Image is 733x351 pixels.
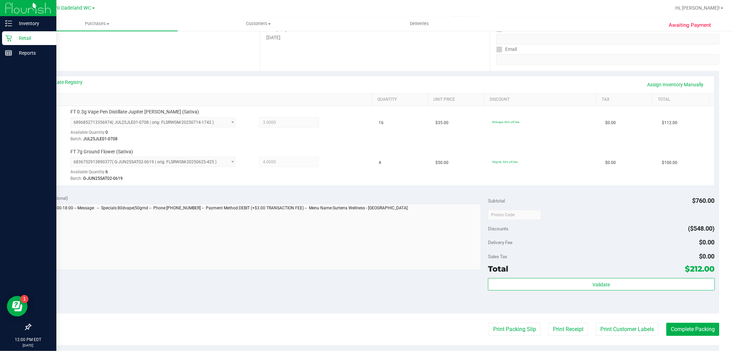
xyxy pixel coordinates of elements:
[434,97,482,102] a: Unit Price
[692,197,715,204] span: $760.00
[377,97,425,102] a: Quantity
[7,296,27,317] iframe: Resource center
[602,97,650,102] a: Tax
[658,97,706,102] a: Total
[70,109,199,115] span: FT 0.3g Vape Pen Distillate Jupiter [PERSON_NAME] (Sativa)
[16,17,178,31] a: Purchases
[675,5,720,11] span: Hi, [PERSON_NAME]!
[12,34,53,42] p: Retail
[41,97,369,102] a: SKU
[605,160,616,166] span: $0.00
[669,21,711,29] span: Awaiting Payment
[666,323,719,336] button: Complete Packing
[492,120,519,124] span: 80dvape: 80% off line
[339,17,500,31] a: Deliveries
[70,167,244,180] div: Available Quantity:
[12,19,53,28] p: Inventory
[42,79,83,86] a: View State Registry
[20,295,29,303] iframe: Resource center unread badge
[662,120,677,126] span: $112.00
[488,240,512,245] span: Delivery Fee
[596,323,658,336] button: Print Customer Labels
[70,128,244,141] div: Available Quantity:
[70,176,82,181] span: Batch:
[5,35,12,42] inline-svg: Retail
[178,17,339,31] a: Customers
[105,169,108,174] span: 6
[688,225,715,232] span: ($548.00)
[548,323,588,336] button: Print Receipt
[83,176,123,181] span: G-JUN25SAT02-0619
[83,136,118,141] span: JUL25JLE01-0708
[435,120,448,126] span: $35.00
[496,34,719,44] input: Format: (999) 999-9999
[699,253,715,260] span: $0.00
[401,21,438,27] span: Deliveries
[70,136,82,141] span: Batch:
[435,160,448,166] span: $50.00
[105,130,108,135] span: 0
[488,198,505,204] span: Subtotal
[266,34,483,41] div: [DATE]
[3,343,53,348] p: [DATE]
[46,5,91,11] span: Miami Dadeland WC
[592,282,610,287] span: Validate
[16,21,178,27] span: Purchases
[488,264,508,274] span: Total
[379,120,384,126] span: 16
[685,264,715,274] span: $212.00
[699,239,715,246] span: $0.00
[488,278,714,290] button: Validate
[70,149,133,155] span: FT 7g Ground Flower (Sativa)
[5,20,12,27] inline-svg: Inventory
[643,79,708,90] a: Assign Inventory Manually
[489,323,541,336] button: Print Packing Slip
[488,254,507,259] span: Sales Tax
[5,50,12,56] inline-svg: Reports
[3,337,53,343] p: 12:00 PM EDT
[605,120,616,126] span: $0.00
[379,160,381,166] span: 4
[178,21,338,27] span: Customers
[662,160,677,166] span: $100.00
[496,44,517,54] label: Email
[488,222,508,235] span: Discounts
[12,49,53,57] p: Reports
[492,160,518,164] span: 50grnd: 50% off line
[488,210,541,220] input: Promo Code
[490,97,594,102] a: Discount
